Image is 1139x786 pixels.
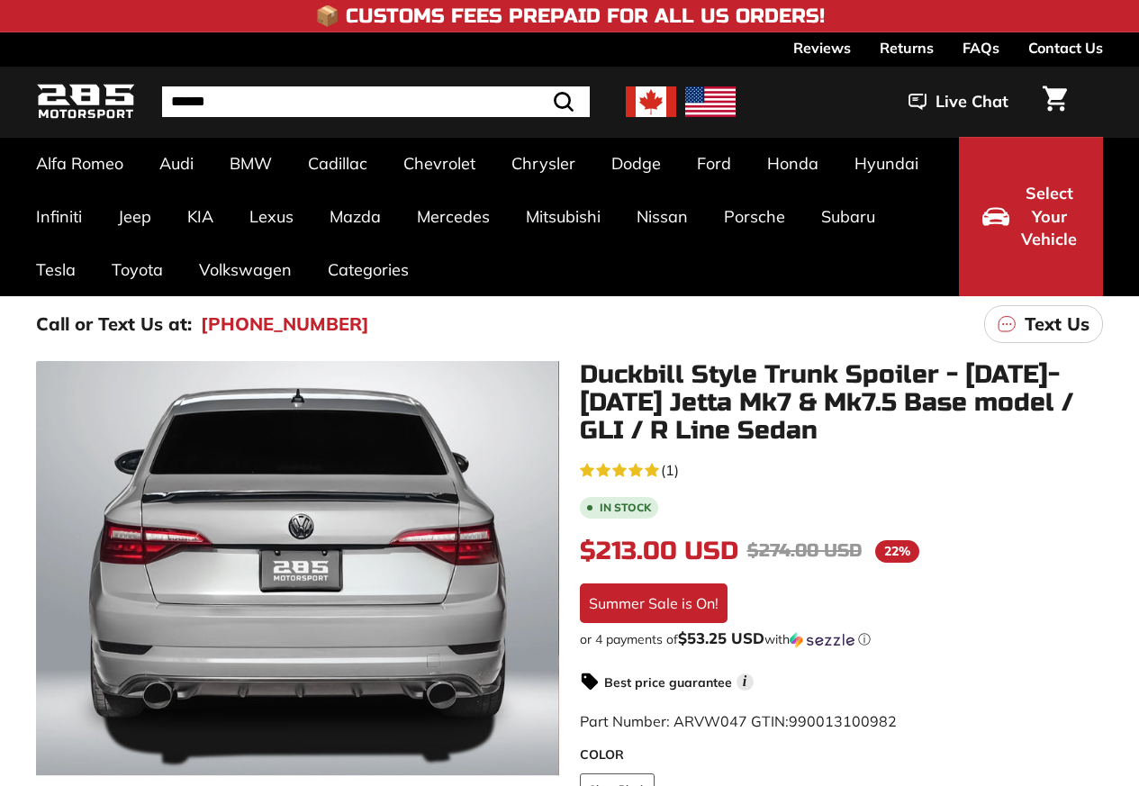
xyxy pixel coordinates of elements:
[737,673,754,691] span: i
[580,361,1104,444] h1: Duckbill Style Trunk Spoiler - [DATE]-[DATE] Jetta Mk7 & Mk7.5 Base model / GLI / R Line Sedan
[580,712,897,730] span: Part Number: ARVW047 GTIN:
[936,90,1008,113] span: Live Chat
[1028,32,1103,63] a: Contact Us
[1025,311,1089,338] p: Text Us
[580,745,1104,764] label: COLOR
[836,137,936,190] a: Hyundai
[312,190,399,243] a: Mazda
[290,137,385,190] a: Cadillac
[100,190,169,243] a: Jeep
[181,243,310,296] a: Volkswagen
[94,243,181,296] a: Toyota
[169,190,231,243] a: KIA
[212,137,290,190] a: BMW
[803,190,893,243] a: Subaru
[141,137,212,190] a: Audi
[580,536,738,566] span: $213.00 USD
[706,190,803,243] a: Porsche
[793,32,851,63] a: Reviews
[580,630,1104,648] div: or 4 payments of with
[600,502,651,513] b: In stock
[399,190,508,243] a: Mercedes
[493,137,593,190] a: Chrysler
[36,81,135,123] img: Logo_285_Motorsport_areodynamics_components
[875,540,919,563] span: 22%
[678,628,764,647] span: $53.25 USD
[162,86,590,117] input: Search
[18,243,94,296] a: Tesla
[789,712,897,730] span: 990013100982
[18,137,141,190] a: Alfa Romeo
[984,305,1103,343] a: Text Us
[679,137,749,190] a: Ford
[747,539,862,562] span: $274.00 USD
[885,79,1032,124] button: Live Chat
[310,243,427,296] a: Categories
[963,32,999,63] a: FAQs
[880,32,934,63] a: Returns
[749,137,836,190] a: Honda
[661,459,679,481] span: (1)
[790,632,854,648] img: Sezzle
[593,137,679,190] a: Dodge
[580,630,1104,648] div: or 4 payments of$53.25 USDwithSezzle Click to learn more about Sezzle
[580,457,1104,481] a: 5.0 rating (1 votes)
[604,674,732,691] strong: Best price guarantee
[1018,182,1080,251] span: Select Your Vehicle
[508,190,619,243] a: Mitsubishi
[201,311,369,338] a: [PHONE_NUMBER]
[580,583,728,623] div: Summer Sale is On!
[36,311,192,338] p: Call or Text Us at:
[18,190,100,243] a: Infiniti
[385,137,493,190] a: Chevrolet
[959,137,1103,296] button: Select Your Vehicle
[1032,71,1078,132] a: Cart
[231,190,312,243] a: Lexus
[315,5,825,27] h4: 📦 Customs Fees Prepaid for All US Orders!
[619,190,706,243] a: Nissan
